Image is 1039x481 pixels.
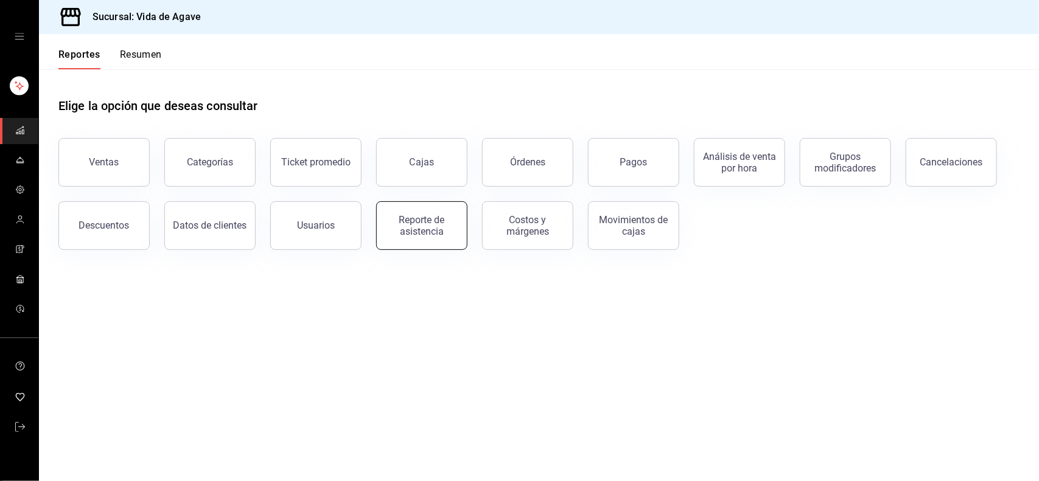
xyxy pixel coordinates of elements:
[270,201,362,250] button: Usuarios
[906,138,997,187] button: Cancelaciones
[510,156,545,168] div: Órdenes
[482,201,573,250] button: Costos y márgenes
[83,10,201,24] h3: Sucursal: Vida de Agave
[58,49,100,69] button: Reportes
[120,49,162,69] button: Resumen
[920,156,983,168] div: Cancelaciones
[376,201,467,250] button: Reporte de asistencia
[620,156,648,168] div: Pagos
[482,138,573,187] button: Órdenes
[58,201,150,250] button: Descuentos
[702,151,777,174] div: Análisis de venta por hora
[79,220,130,231] div: Descuentos
[187,156,233,168] div: Categorías
[15,32,24,41] button: open drawer
[297,220,335,231] div: Usuarios
[58,138,150,187] button: Ventas
[596,214,671,237] div: Movimientos de cajas
[270,138,362,187] button: Ticket promedio
[808,151,883,174] div: Grupos modificadores
[164,138,256,187] button: Categorías
[384,214,460,237] div: Reporte de asistencia
[173,220,247,231] div: Datos de clientes
[588,138,679,187] button: Pagos
[281,156,351,168] div: Ticket promedio
[58,49,162,69] div: navigation tabs
[410,155,435,170] div: Cajas
[588,201,679,250] button: Movimientos de cajas
[800,138,891,187] button: Grupos modificadores
[376,138,467,187] a: Cajas
[694,138,785,187] button: Análisis de venta por hora
[164,201,256,250] button: Datos de clientes
[58,97,258,115] h1: Elige la opción que deseas consultar
[490,214,565,237] div: Costos y márgenes
[89,156,119,168] div: Ventas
